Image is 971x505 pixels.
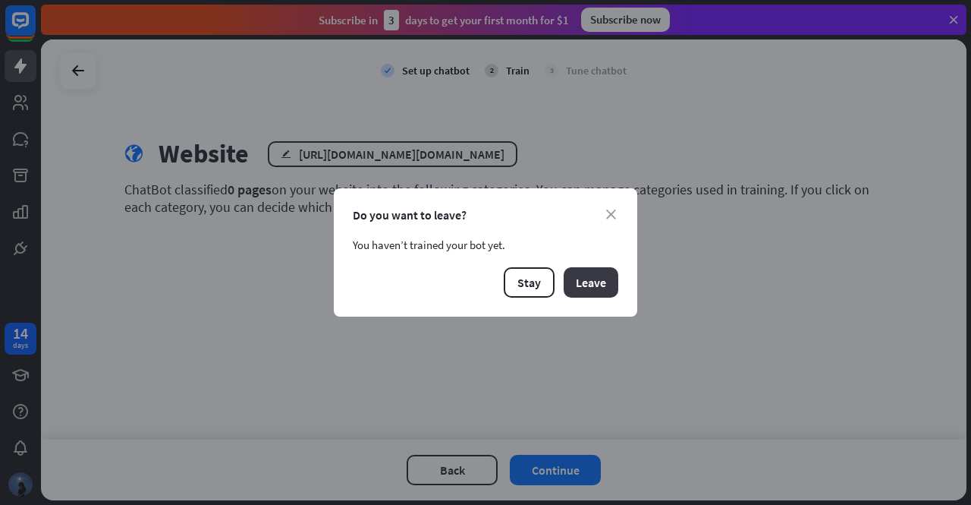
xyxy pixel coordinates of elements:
[606,210,616,219] i: close
[564,267,618,298] button: Leave
[12,6,58,52] button: Open LiveChat chat widget
[353,207,618,223] div: Do you want to leave?
[504,267,555,298] button: Stay
[353,238,618,252] div: You haven’t trained your bot yet.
